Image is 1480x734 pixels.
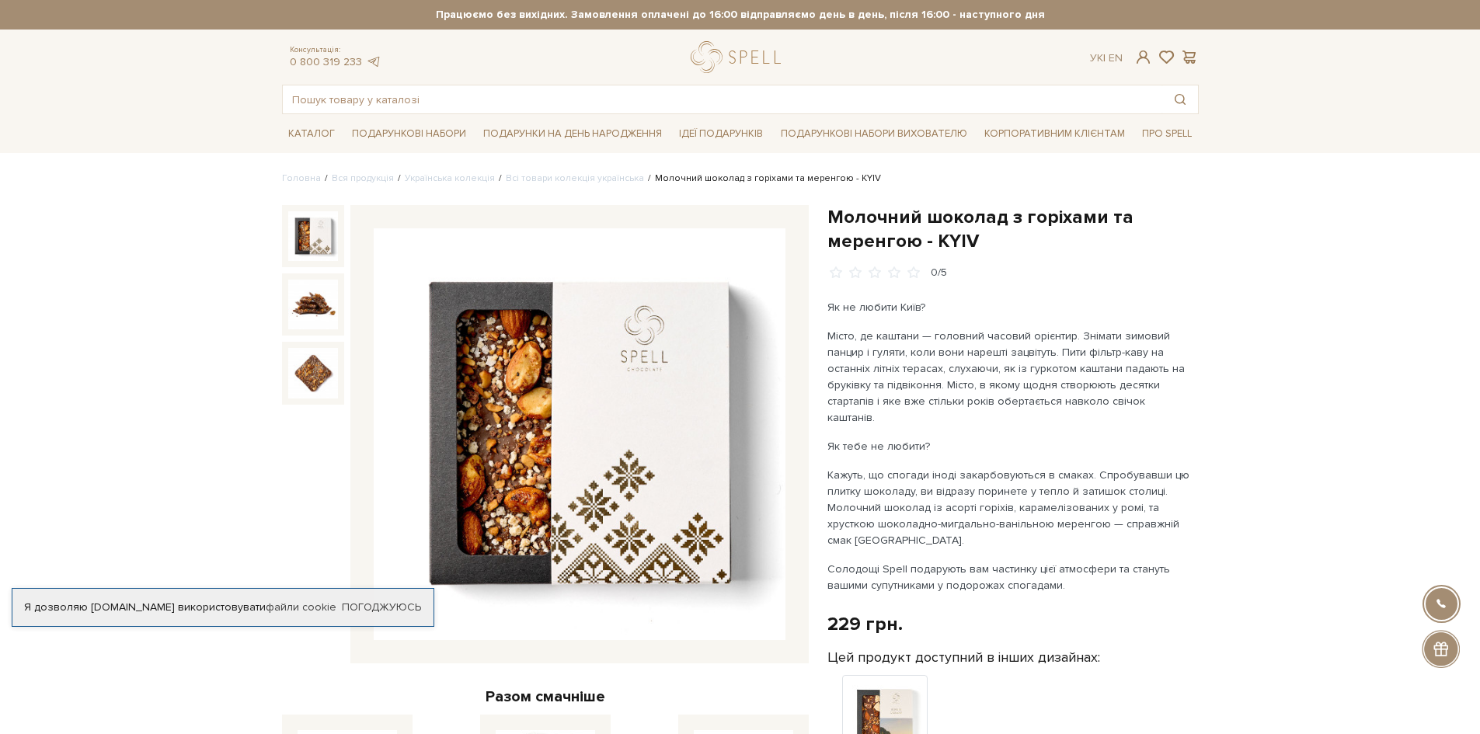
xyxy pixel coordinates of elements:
div: Разом смачніше [282,687,809,707]
a: Погоджуюсь [342,600,421,614]
a: Вся продукція [332,172,394,184]
a: En [1109,51,1123,64]
input: Пошук товару у каталозі [283,85,1162,113]
a: logo [691,41,788,73]
a: Каталог [282,122,341,146]
a: Головна [282,172,321,184]
a: Українська колекція [405,172,495,184]
label: Цей продукт доступний в інших дизайнах: [827,649,1100,666]
img: Молочний шоколад з горіхами та меренгою - KYIV [288,280,338,329]
a: Подарункові набори [346,122,472,146]
div: Я дозволяю [DOMAIN_NAME] використовувати [12,600,434,614]
button: Пошук товару у каталозі [1162,85,1198,113]
a: Подарунки на День народження [477,122,668,146]
p: Місто, де каштани — головний часовий орієнтир. Знімати зимовий панцир і гуляти, коли вони нарешті... [827,328,1192,426]
p: Як тебе не любити? [827,438,1192,454]
div: 0/5 [931,266,947,280]
span: Консультація: [290,45,381,55]
div: 229 грн. [827,612,903,636]
a: telegram [366,55,381,68]
img: Молочний шоколад з горіхами та меренгою - KYIV [288,348,338,398]
a: Про Spell [1136,122,1198,146]
p: Кажуть, що спогади іноді закарбовуються в смаках. Спробувавши цю плитку шоколаду, ви відразу пори... [827,467,1192,548]
img: Молочний шоколад з горіхами та меренгою - KYIV [288,211,338,261]
strong: Працюємо без вихідних. Замовлення оплачені до 16:00 відправляємо день в день, після 16:00 - насту... [282,8,1199,22]
a: файли cookie [266,600,336,614]
span: | [1103,51,1106,64]
img: Молочний шоколад з горіхами та меренгою - KYIV [374,228,785,640]
div: Ук [1090,51,1123,65]
li: Молочний шоколад з горіхами та меренгою - KYIV [644,172,881,186]
p: Як не любити Київ? [827,299,1192,315]
h1: Молочний шоколад з горіхами та меренгою - KYIV [827,205,1199,253]
a: Корпоративним клієнтам [978,120,1131,147]
a: Всі товари колекція українська [506,172,644,184]
a: Подарункові набори вихователю [775,120,973,147]
p: Солодощі Spell подарують вам частинку цієї атмосфери та стануть вашими супутниками у подорожах сп... [827,561,1192,593]
a: Ідеї подарунків [673,122,769,146]
a: 0 800 319 233 [290,55,362,68]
